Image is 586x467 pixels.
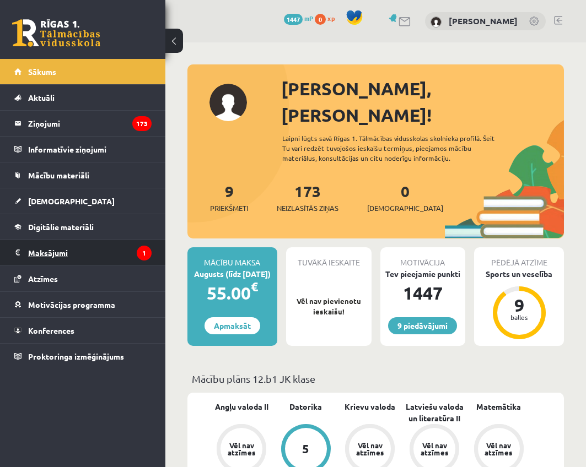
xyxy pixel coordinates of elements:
span: [DEMOGRAPHIC_DATA] [28,196,115,206]
a: Aktuāli [14,85,152,110]
span: Atzīmes [28,274,58,284]
div: 1447 [380,280,466,306]
a: Sports un veselība 9 balles [474,268,564,341]
div: [PERSON_NAME], [PERSON_NAME]! [281,75,564,128]
div: Tuvākā ieskaite [286,247,372,268]
p: Mācību plāns 12.b1 JK klase [192,371,560,386]
span: Sākums [28,67,56,77]
span: xp [327,14,335,23]
div: 5 [302,443,309,455]
a: Datorika [289,401,322,412]
div: Tev pieejamie punkti [380,268,466,280]
a: Rīgas 1. Tālmācības vidusskola [12,19,100,47]
a: Informatīvie ziņojumi [14,137,152,162]
span: Neizlasītās ziņas [277,203,338,214]
div: Vēl nav atzīmes [226,442,257,456]
span: Motivācijas programma [28,300,115,309]
div: 9 [503,296,536,314]
a: Krievu valoda [345,401,395,412]
div: Vēl nav atzīmes [354,442,385,456]
p: Vēl nav pievienotu ieskaišu! [292,296,366,317]
span: € [251,279,258,295]
legend: Ziņojumi [28,111,152,136]
a: Atzīmes [14,266,152,291]
a: Angļu valoda II [215,401,268,412]
a: 0 xp [315,14,340,23]
a: Digitālie materiāli [14,214,152,240]
a: Apmaksāt [205,317,260,334]
a: Maksājumi1 [14,240,152,265]
a: Motivācijas programma [14,292,152,317]
span: Mācību materiāli [28,170,89,180]
span: 0 [315,14,326,25]
a: Ziņojumi173 [14,111,152,136]
a: Proktoringa izmēģinājums [14,344,152,369]
span: Priekšmeti [210,203,248,214]
span: Konferences [28,325,74,335]
div: 55.00 [187,280,277,306]
span: Digitālie materiāli [28,222,94,232]
i: 1 [137,246,152,260]
legend: Maksājumi [28,240,152,265]
a: Matemātika [476,401,521,412]
a: [PERSON_NAME] [449,15,518,26]
a: Konferences [14,318,152,343]
div: Pēdējā atzīme [474,247,564,268]
div: Motivācija [380,247,466,268]
img: Toms Ezeriņš [431,17,442,28]
span: mP [304,14,313,23]
a: 9Priekšmeti [210,181,248,214]
div: Sports un veselība [474,268,564,280]
div: Mācību maksa [187,247,277,268]
a: 0[DEMOGRAPHIC_DATA] [367,181,443,214]
div: Vēl nav atzīmes [483,442,514,456]
a: 1447 mP [284,14,313,23]
a: Latviešu valoda un literatūra II [402,401,467,424]
a: [DEMOGRAPHIC_DATA] [14,188,152,214]
div: Vēl nav atzīmes [419,442,450,456]
div: Laipni lūgts savā Rīgas 1. Tālmācības vidusskolas skolnieka profilā. Šeit Tu vari redzēt tuvojošo... [282,133,508,163]
legend: Informatīvie ziņojumi [28,137,152,162]
a: 9 piedāvājumi [388,317,457,334]
a: Mācību materiāli [14,162,152,188]
a: 173Neizlasītās ziņas [277,181,338,214]
div: balles [503,314,536,321]
div: Augusts (līdz [DATE]) [187,268,277,280]
i: 173 [132,116,152,131]
a: Sākums [14,59,152,84]
span: Proktoringa izmēģinājums [28,351,124,361]
span: [DEMOGRAPHIC_DATA] [367,203,443,214]
span: 1447 [284,14,303,25]
span: Aktuāli [28,93,55,102]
